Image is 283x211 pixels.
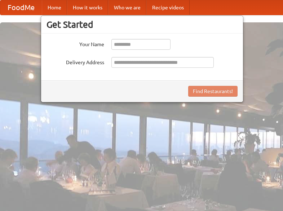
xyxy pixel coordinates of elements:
[47,57,104,66] label: Delivery Address
[188,86,238,97] button: Find Restaurants!
[42,0,67,15] a: Home
[67,0,108,15] a: How it works
[0,0,42,15] a: FoodMe
[108,0,146,15] a: Who we are
[146,0,190,15] a: Recipe videos
[47,19,238,30] h3: Get Started
[47,39,104,48] label: Your Name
